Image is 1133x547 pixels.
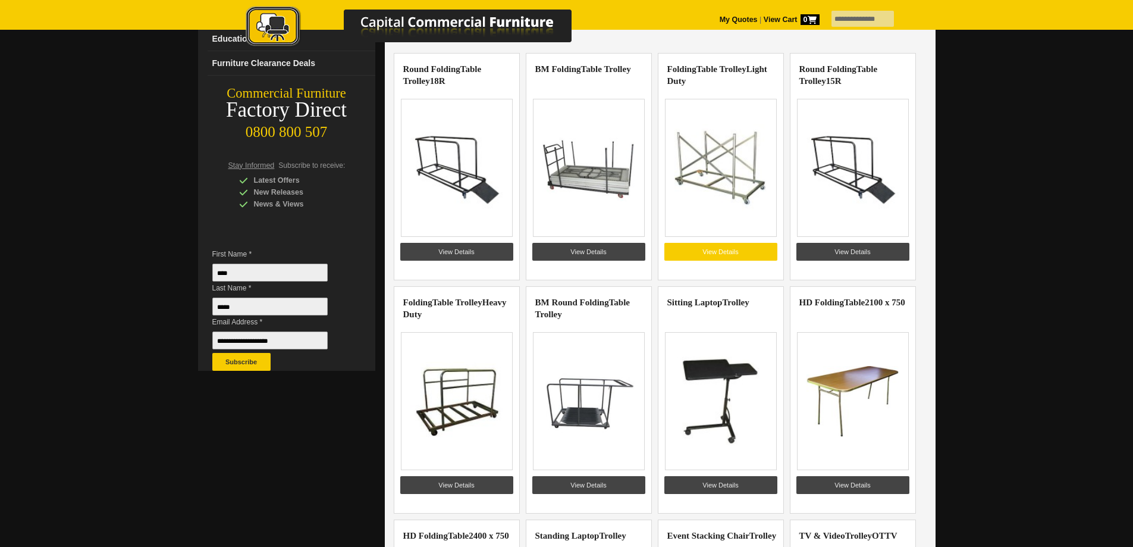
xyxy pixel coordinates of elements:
[535,64,631,74] a: BM FoldingTable Trolley
[432,298,482,307] highlight: Table Trolley
[749,531,776,540] highlight: Trolley
[212,316,346,328] span: Email Address *
[696,64,746,74] highlight: Table Trolley
[720,15,758,24] a: My Quotes
[212,248,346,260] span: First Name *
[239,174,352,186] div: Latest Offers
[799,531,897,540] a: TV & VideoTrolleyOTTV
[844,298,865,307] highlight: Table
[208,51,375,76] a: Furniture Clearance Deals
[239,186,352,198] div: New Releases
[212,298,328,315] input: Last Name *
[400,476,513,494] a: View Details
[208,27,375,51] a: Education Furnituredropdown
[764,15,820,24] strong: View Cart
[198,85,375,102] div: Commercial Furniture
[400,243,513,261] a: View Details
[801,14,820,25] span: 0
[796,243,909,261] a: View Details
[667,64,767,86] a: FoldingTable TrolleyLight Duty
[239,198,352,210] div: News & Views
[799,64,878,86] a: Round FoldingTable Trolley15R
[532,243,645,261] a: View Details
[212,282,346,294] span: Last Name *
[599,531,626,540] highlight: Trolley
[228,161,275,170] span: Stay Informed
[448,531,469,540] highlight: Table
[664,476,777,494] a: View Details
[212,264,328,282] input: First Name *
[761,15,819,24] a: View Cart0
[532,476,645,494] a: View Details
[535,298,630,319] a: BM Round FoldingTable Trolley
[213,6,629,49] img: Capital Commercial Furniture Logo
[213,6,629,53] a: Capital Commercial Furniture Logo
[198,102,375,118] div: Factory Direct
[535,531,626,540] a: Standing LaptopTrolley
[667,531,777,540] a: Event Stacking ChairTrolley
[581,64,631,74] highlight: Table Trolley
[212,353,271,371] button: Subscribe
[799,298,905,307] a: HD FoldingTable2100 x 750
[278,161,345,170] span: Subscribe to receive:
[403,298,507,319] a: FoldingTable TrolleyHeavy Duty
[796,476,909,494] a: View Details
[667,298,749,307] a: Sitting LaptopTrolley
[664,243,777,261] a: View Details
[722,298,749,307] highlight: Trolley
[403,64,482,86] a: Round FoldingTable Trolley18R
[403,531,509,540] a: HD FoldingTable2400 x 750
[198,118,375,140] div: 0800 800 507
[845,531,872,540] highlight: Trolley
[212,332,328,349] input: Email Address *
